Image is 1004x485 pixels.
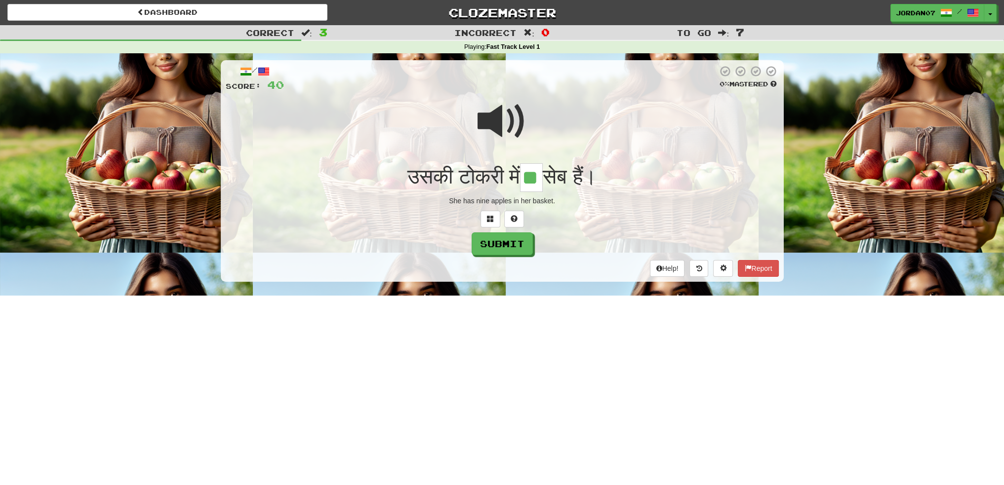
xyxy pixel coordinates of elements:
span: सेब हैं। [543,165,597,188]
span: 0 [541,26,550,38]
span: उसकी टोकरी में [407,165,520,188]
span: 7 [736,26,744,38]
span: : [523,29,534,37]
span: 3 [319,26,327,38]
button: Report [738,260,778,277]
span: : [301,29,312,37]
span: Correct [246,28,294,37]
div: Mastered [718,80,779,89]
span: 0 % [720,80,729,88]
span: 40 [267,78,284,91]
span: Score: [226,82,261,90]
span: / [957,8,962,15]
button: Help! [650,260,685,277]
span: Incorrect [454,28,517,37]
button: Switch sentence to multiple choice alt+p [481,211,500,227]
div: She has nine apples in her basket. [226,196,779,206]
span: To go [677,28,711,37]
strong: Fast Track Level 1 [486,43,540,50]
button: Single letter hint - you only get 1 per sentence and score half the points! alt+h [504,211,524,227]
a: Dashboard [7,4,327,21]
span: Jordan07 [896,8,935,17]
button: Round history (alt+y) [689,260,708,277]
a: Jordan07 / [890,4,984,22]
div: / [226,65,284,77]
span: : [718,29,729,37]
a: Clozemaster [342,4,662,21]
button: Submit [472,232,533,255]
